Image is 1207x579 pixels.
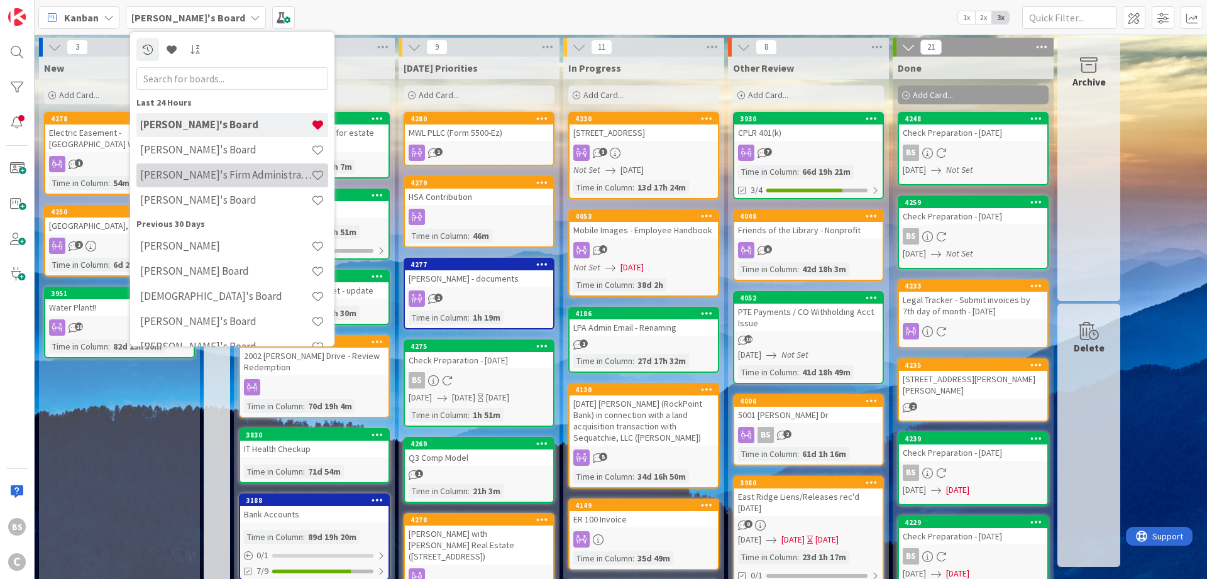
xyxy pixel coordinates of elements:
[570,113,718,141] div: 4230[STREET_ADDRESS]
[575,114,718,123] div: 4230
[734,292,883,304] div: 4052
[405,113,553,124] div: 4280
[920,40,942,55] span: 21
[799,550,849,564] div: 23d 1h 17m
[468,484,470,498] span: :
[411,260,553,269] div: 4277
[899,360,1047,399] div: 4235[STREET_ADDRESS][PERSON_NAME][PERSON_NAME]
[734,304,883,331] div: PTE Payments / CO Withholding Acct Issue
[409,372,425,389] div: BS
[634,278,666,292] div: 38d 2h
[256,549,268,562] span: 0 / 1
[240,441,389,457] div: IT Health Checkup
[797,165,799,179] span: :
[570,500,718,527] div: 4149ER 100 Invoice
[468,408,470,422] span: :
[899,360,1047,371] div: 4235
[305,399,355,413] div: 70d 19h 4m
[140,240,311,252] h4: [PERSON_NAME]
[899,433,1047,444] div: 4239
[632,278,634,292] span: :
[899,228,1047,245] div: BS
[570,211,718,238] div: 4053Mobile Images - Employee Handbook
[748,89,788,101] span: Add Card...
[1022,6,1116,29] input: Quick Filter...
[452,391,475,404] span: [DATE]
[405,341,553,352] div: 4275
[632,470,634,483] span: :
[797,365,799,379] span: :
[244,530,303,544] div: Time in Column
[303,399,305,413] span: :
[899,197,1047,224] div: 4259Check Preparation - [DATE]
[240,548,389,563] div: 0/1
[256,565,268,578] span: 7/9
[405,449,553,466] div: Q3 Comp Model
[575,212,718,221] div: 4053
[426,40,448,55] span: 9
[570,319,718,336] div: LPA Admin Email - Renaming
[415,470,423,478] span: 1
[468,229,470,243] span: :
[49,258,108,272] div: Time in Column
[409,484,468,498] div: Time in Column
[634,551,673,565] div: 35d 49m
[434,294,443,302] span: 1
[405,259,553,270] div: 4277
[140,265,311,277] h4: [PERSON_NAME] Board
[899,444,1047,461] div: Check Preparation - [DATE]
[303,465,305,478] span: :
[946,164,973,175] i: Not Set
[734,477,883,516] div: 3980East Ridge Liens/Releases rec'd [DATE]
[45,288,194,316] div: 3951Water Plant!!
[244,399,303,413] div: Time in Column
[903,465,919,481] div: BS
[305,465,344,478] div: 71d 54m
[8,518,26,536] div: BS
[905,361,1047,370] div: 4235
[744,335,752,343] span: 10
[909,402,917,411] span: 2
[899,371,1047,399] div: [STREET_ADDRESS][PERSON_NAME][PERSON_NAME]
[1074,340,1105,355] div: Delete
[411,179,553,187] div: 4279
[45,113,194,124] div: 4278
[108,258,110,272] span: :
[303,530,305,544] span: :
[51,289,194,298] div: 3951
[75,159,83,167] span: 1
[632,180,634,194] span: :
[470,229,492,243] div: 46m
[8,8,26,26] img: Visit kanbanzone.com
[899,280,1047,292] div: 4233
[110,339,165,353] div: 82d 15h 30m
[591,40,612,55] span: 11
[815,533,839,546] div: [DATE]
[946,248,973,259] i: Not Set
[905,434,1047,443] div: 4239
[740,212,883,221] div: 4048
[899,528,1047,544] div: Check Preparation - [DATE]
[405,526,553,565] div: [PERSON_NAME] with [PERSON_NAME] Real Estate ([STREET_ADDRESS])
[405,113,553,141] div: 4280MWL PLLC (Form 5500-Ez)
[140,340,311,353] h4: [PERSON_NAME]'s Board
[405,124,553,141] div: MWL PLLC (Form 5500-Ez)
[734,113,883,124] div: 3930
[8,553,26,571] div: C
[64,10,99,25] span: Kanban
[409,408,468,422] div: Time in Column
[899,548,1047,565] div: BS
[634,470,689,483] div: 34d 16h 50m
[913,89,953,101] span: Add Card...
[49,339,108,353] div: Time in Column
[405,177,553,205] div: 4279HSA Contribution
[573,470,632,483] div: Time in Column
[599,148,607,156] span: 3
[583,89,624,101] span: Add Card...
[75,323,83,331] span: 18
[131,11,245,24] b: [PERSON_NAME]'s Board
[110,176,133,190] div: 54m
[734,222,883,238] div: Friends of the Library - Nonprofit
[45,206,194,234] div: 4250[GEOGRAPHIC_DATA], City of.-01090
[405,270,553,287] div: [PERSON_NAME] - documents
